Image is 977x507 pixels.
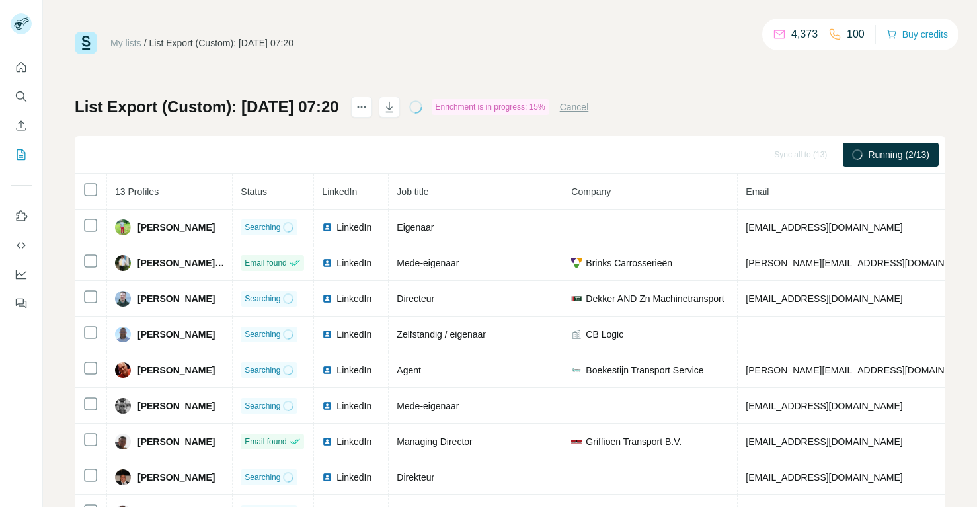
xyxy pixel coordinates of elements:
[847,26,865,42] p: 100
[586,364,703,377] span: Boekestijn Transport Service
[351,97,372,118] button: actions
[322,258,332,268] img: LinkedIn logo
[336,292,371,305] span: LinkedIn
[115,186,159,197] span: 13 Profiles
[397,222,434,233] span: Eigenaar
[115,362,131,378] img: Avatar
[322,329,332,340] img: LinkedIn logo
[137,292,215,305] span: [PERSON_NAME]
[11,262,32,286] button: Dashboard
[137,471,215,484] span: [PERSON_NAME]
[11,292,32,315] button: Feedback
[115,291,131,307] img: Avatar
[245,471,280,483] span: Searching
[115,327,131,342] img: Avatar
[137,399,215,412] span: [PERSON_NAME]
[322,401,332,411] img: LinkedIn logo
[149,36,293,50] div: List Export (Custom): [DATE] 07:20
[571,258,582,268] img: company-logo
[115,255,131,271] img: Avatar
[746,401,902,411] span: [EMAIL_ADDRESS][DOMAIN_NAME]
[322,186,357,197] span: LinkedIn
[322,365,332,375] img: LinkedIn logo
[137,435,215,448] span: [PERSON_NAME]
[137,221,215,234] span: [PERSON_NAME]
[115,219,131,235] img: Avatar
[11,143,32,167] button: My lists
[322,293,332,304] img: LinkedIn logo
[11,114,32,137] button: Enrich CSV
[322,436,332,447] img: LinkedIn logo
[397,365,421,375] span: Agent
[571,365,582,375] img: company-logo
[397,293,434,304] span: Directeur
[886,25,948,44] button: Buy credits
[336,364,371,377] span: LinkedIn
[11,233,32,257] button: Use Surfe API
[571,436,582,447] img: company-logo
[245,436,286,448] span: Email found
[336,471,371,484] span: LinkedIn
[115,398,131,414] img: Avatar
[137,364,215,377] span: [PERSON_NAME]
[746,186,769,197] span: Email
[571,186,611,197] span: Company
[397,186,428,197] span: Job title
[791,26,818,42] p: 4,373
[245,400,280,412] span: Searching
[115,434,131,449] img: Avatar
[336,221,371,234] span: LinkedIn
[746,436,902,447] span: [EMAIL_ADDRESS][DOMAIN_NAME]
[397,329,486,340] span: Zelfstandig / eigenaar
[322,472,332,483] img: LinkedIn logo
[432,99,549,115] div: Enrichment is in progress: 15%
[322,222,332,233] img: LinkedIn logo
[586,328,623,341] span: CB Logic
[336,399,371,412] span: LinkedIn
[75,97,339,118] h1: List Export (Custom): [DATE] 07:20
[144,36,147,50] li: /
[571,293,582,304] img: company-logo
[397,472,434,483] span: Direkteur
[746,472,902,483] span: [EMAIL_ADDRESS][DOMAIN_NAME]
[241,186,267,197] span: Status
[115,469,131,485] img: Avatar
[586,256,672,270] span: Brinks Carrosserieën
[868,148,929,161] span: Running (2/13)
[245,221,280,233] span: Searching
[245,293,280,305] span: Searching
[110,38,141,48] a: My lists
[336,435,371,448] span: LinkedIn
[11,56,32,79] button: Quick start
[397,258,459,268] span: Mede-eigenaar
[586,435,682,448] span: Griffioen Transport B.V.
[336,256,371,270] span: LinkedIn
[746,222,902,233] span: [EMAIL_ADDRESS][DOMAIN_NAME]
[11,85,32,108] button: Search
[245,329,280,340] span: Searching
[245,257,286,269] span: Email found
[586,292,724,305] span: Dekker AND Zn Machinetransport
[245,364,280,376] span: Searching
[137,256,225,270] span: [PERSON_NAME] 🚚🚛
[137,328,215,341] span: [PERSON_NAME]
[11,204,32,228] button: Use Surfe on LinkedIn
[560,100,589,114] button: Cancel
[75,32,97,54] img: Surfe Logo
[397,401,459,411] span: Mede-eigenaar
[397,436,472,447] span: Managing Director
[336,328,371,341] span: LinkedIn
[746,293,902,304] span: [EMAIL_ADDRESS][DOMAIN_NAME]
